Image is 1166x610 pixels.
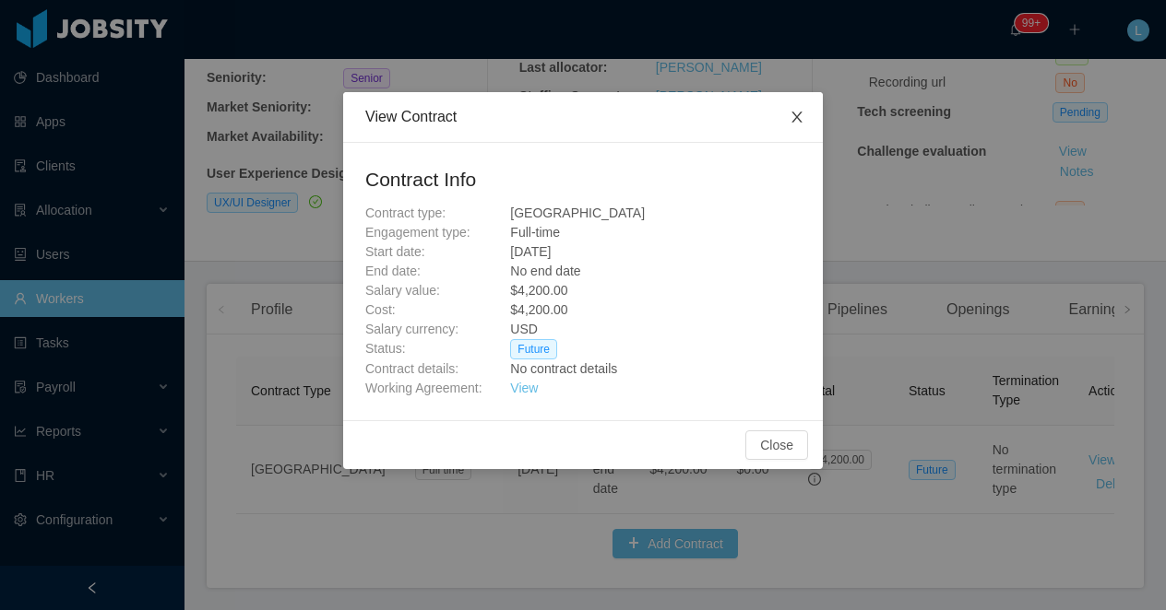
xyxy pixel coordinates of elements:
span: $4,200.00 [510,302,567,317]
span: Contract details: [365,361,458,376]
span: [GEOGRAPHIC_DATA] [510,205,645,220]
span: Start date: [365,244,425,259]
button: Close [771,92,823,144]
span: USD [510,322,538,336]
button: Close [745,430,808,460]
span: Future [510,339,557,359]
h2: Contract Info [365,165,801,194]
span: Working Agreement: [365,381,482,395]
span: Contract type: [365,205,446,220]
span: Status: [365,341,406,356]
span: Engagement type: [365,225,470,240]
i: icon: close [790,110,804,124]
a: View [510,381,538,395]
span: Salary value: [365,283,440,298]
span: $4,200.00 [510,283,567,298]
span: Full-time [510,225,560,240]
span: No end date [510,264,580,278]
span: End date: [365,264,421,278]
div: View Contract [365,107,801,127]
span: Salary currency: [365,322,458,336]
span: [DATE] [510,244,551,259]
span: No contract details [510,361,617,376]
span: Cost: [365,302,396,317]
